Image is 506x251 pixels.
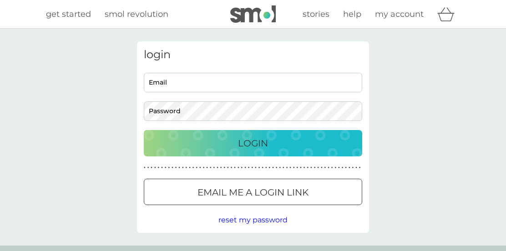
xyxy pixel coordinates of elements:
p: ● [241,166,243,170]
p: ● [328,166,329,170]
p: ● [307,166,309,170]
p: ● [144,166,146,170]
p: ● [182,166,184,170]
p: ● [213,166,215,170]
p: ● [210,166,212,170]
p: ● [349,166,350,170]
button: Email me a login link [144,179,362,205]
p: ● [317,166,319,170]
p: Login [238,136,268,151]
p: ● [165,166,167,170]
p: ● [238,166,239,170]
span: stories [303,9,329,19]
p: ● [231,166,233,170]
p: ● [289,166,291,170]
span: help [343,9,361,19]
p: ● [265,166,267,170]
p: ● [276,166,278,170]
span: reset my password [218,216,288,224]
p: ● [279,166,281,170]
p: ● [196,166,197,170]
p: ● [248,166,250,170]
p: ● [147,166,149,170]
a: help [343,8,361,21]
p: ● [189,166,191,170]
a: smol revolution [105,8,168,21]
p: ● [359,166,361,170]
p: ● [203,166,205,170]
p: ● [223,166,225,170]
p: ● [178,166,180,170]
p: ● [283,166,284,170]
p: ● [338,166,340,170]
p: ● [331,166,333,170]
p: ● [234,166,236,170]
a: stories [303,8,329,21]
p: ● [304,166,305,170]
p: ● [272,166,274,170]
p: ● [297,166,299,170]
button: reset my password [218,214,288,226]
p: ● [255,166,257,170]
p: ● [342,166,344,170]
h3: login [144,48,362,61]
p: ● [352,166,354,170]
p: ● [286,166,288,170]
a: my account [375,8,424,21]
p: ● [321,166,323,170]
p: ● [158,166,160,170]
p: ● [151,166,152,170]
p: ● [227,166,229,170]
p: ● [293,166,295,170]
span: smol revolution [105,9,168,19]
a: get started [46,8,91,21]
p: ● [206,166,208,170]
p: ● [244,166,246,170]
p: ● [334,166,336,170]
p: ● [199,166,201,170]
span: my account [375,9,424,19]
p: ● [355,166,357,170]
p: ● [161,166,163,170]
p: ● [262,166,263,170]
p: Email me a login link [197,185,309,200]
div: basket [437,5,460,23]
p: ● [192,166,194,170]
p: ● [168,166,170,170]
p: ● [251,166,253,170]
p: ● [300,166,302,170]
p: ● [345,166,347,170]
p: ● [172,166,173,170]
p: ● [154,166,156,170]
p: ● [314,166,316,170]
span: get started [46,9,91,19]
p: ● [324,166,326,170]
p: ● [269,166,271,170]
p: ● [310,166,312,170]
p: ● [217,166,218,170]
img: smol [230,5,276,23]
p: ● [186,166,187,170]
p: ● [175,166,177,170]
button: Login [144,130,362,156]
p: ● [258,166,260,170]
p: ● [220,166,222,170]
